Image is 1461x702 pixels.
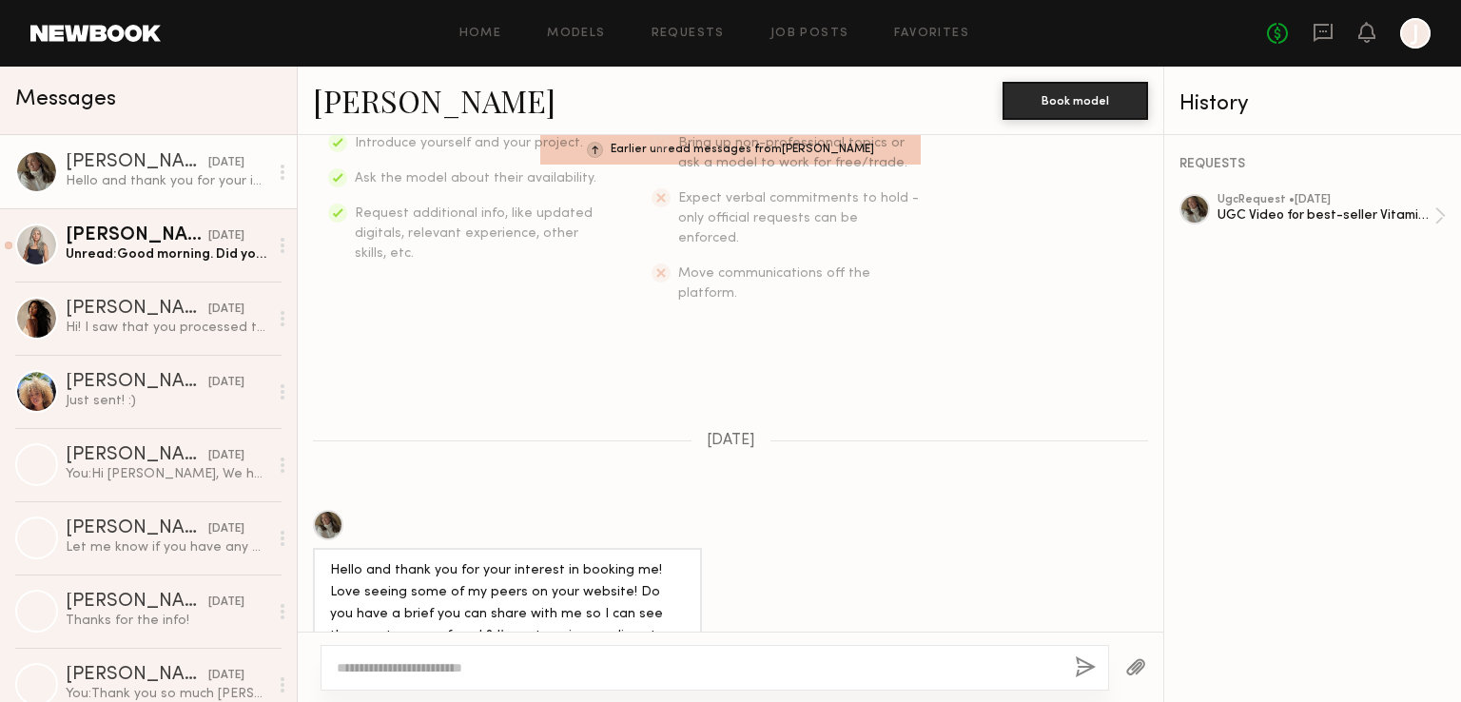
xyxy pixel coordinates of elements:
span: [DATE] [707,433,755,449]
div: Thanks for the info! [66,612,268,630]
a: Models [547,28,605,40]
div: Hi! I saw that you processed the payment. I was wondering if you guys added the $50 that we agreed? [66,319,268,337]
div: [DATE] [208,667,244,685]
div: Just sent! :) [66,392,268,410]
div: Hello and thank you for your interest in booking me! Love seeing some of my peers on your website... [330,560,685,670]
div: [DATE] [208,374,244,392]
a: Favorites [894,28,969,40]
button: Book model [1003,82,1148,120]
a: J [1400,18,1431,49]
a: Book model [1003,91,1148,107]
div: REQUESTS [1179,158,1446,171]
span: Expect verbal commitments to hold - only official requests can be enforced. [678,192,919,244]
span: Bring up non-professional topics or ask a model to work for free/trade. [678,137,907,169]
div: Hello and thank you for your interest in booking me! Love seeing some of my peers on your website... [66,172,268,190]
div: [DATE] [208,447,244,465]
div: [PERSON_NAME] [66,153,208,172]
div: UGC Video for best-seller Vitamin C [1217,206,1434,224]
span: Messages [15,88,116,110]
div: You: Hi [PERSON_NAME], We have received it! We'll get back to you via email. [66,465,268,483]
span: Request additional info, like updated digitals, relevant experience, other skills, etc. [355,207,593,260]
div: [DATE] [208,594,244,612]
div: History [1179,93,1446,115]
div: [DATE] [208,520,244,538]
div: [PERSON_NAME] [66,519,208,538]
a: Job Posts [770,28,849,40]
a: Home [459,28,502,40]
div: [PERSON_NAME] [66,446,208,465]
div: ugc Request • [DATE] [1217,194,1434,206]
div: Unread: Good morning. Did you want to book me for this UGC at $450? Thank you. [66,245,268,263]
a: ugcRequest •[DATE]UGC Video for best-seller Vitamin C [1217,194,1446,238]
div: [PERSON_NAME] [66,666,208,685]
div: Let me know if you have any other questions/edits [66,538,268,556]
div: [PERSON_NAME] [66,226,208,245]
div: [DATE] [208,154,244,172]
span: Move communications off the platform. [678,267,870,300]
a: Requests [652,28,725,40]
div: [DATE] [208,301,244,319]
div: [PERSON_NAME] [66,373,208,392]
a: [PERSON_NAME] [313,80,555,121]
div: [PERSON_NAME] [66,593,208,612]
span: Ask the model about their availability. [355,172,596,185]
div: [DATE] [208,227,244,245]
div: [PERSON_NAME] [66,300,208,319]
span: Introduce yourself and your project. [355,137,583,149]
